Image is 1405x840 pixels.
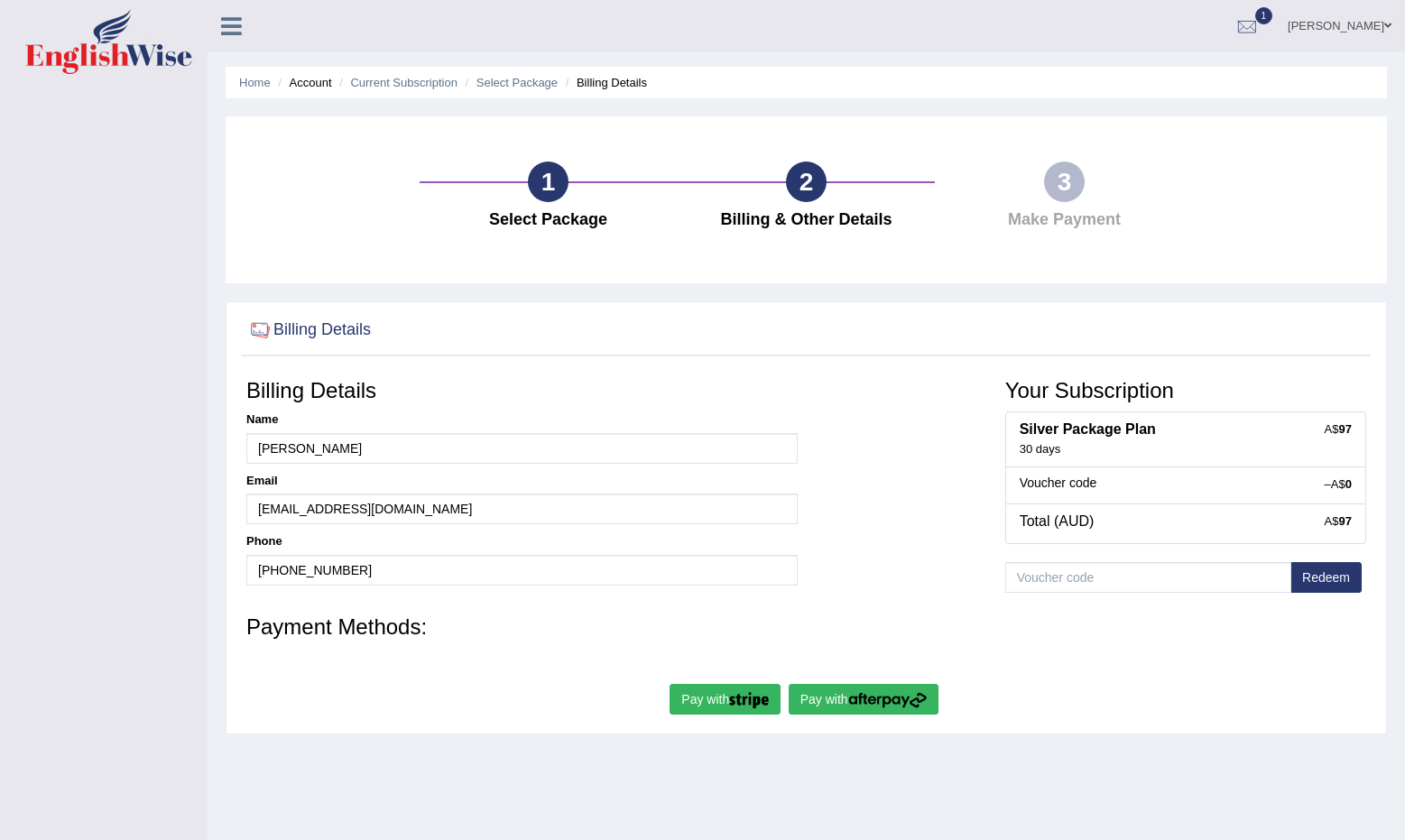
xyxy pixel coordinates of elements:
[1020,421,1156,437] b: Silver Package Plan
[350,76,458,89] a: Current Subscription
[1020,513,1352,530] h4: Total (AUD)
[789,684,938,715] button: Pay with
[1020,476,1352,490] h5: Voucher code
[1044,162,1085,202] div: 3
[1005,562,1291,593] input: Voucher code
[1290,562,1362,593] button: Redeem
[944,211,1184,229] h4: Make Payment
[246,379,798,402] h3: Billing Details
[1345,477,1352,491] strong: 0
[1020,442,1352,457] div: 30 days
[1325,476,1352,493] div: –A$
[246,411,278,428] label: Name
[786,162,827,202] div: 2
[1005,379,1366,402] h3: Your Subscription
[246,533,282,549] label: Phone
[1325,513,1352,530] div: A$
[246,615,1366,639] h3: Payment Methods:
[686,211,926,229] h4: Billing & Other Details
[528,162,568,202] div: 1
[1325,421,1352,438] div: A$
[273,74,331,91] li: Account
[246,317,371,344] h2: Billing Details
[561,74,647,91] li: Billing Details
[476,76,558,89] a: Select Package
[1255,7,1273,24] span: 1
[670,684,781,715] button: Pay with
[246,473,278,489] label: Email
[429,211,669,229] h4: Select Package
[239,76,271,89] a: Home
[1339,514,1352,528] strong: 97
[1339,422,1352,436] strong: 97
